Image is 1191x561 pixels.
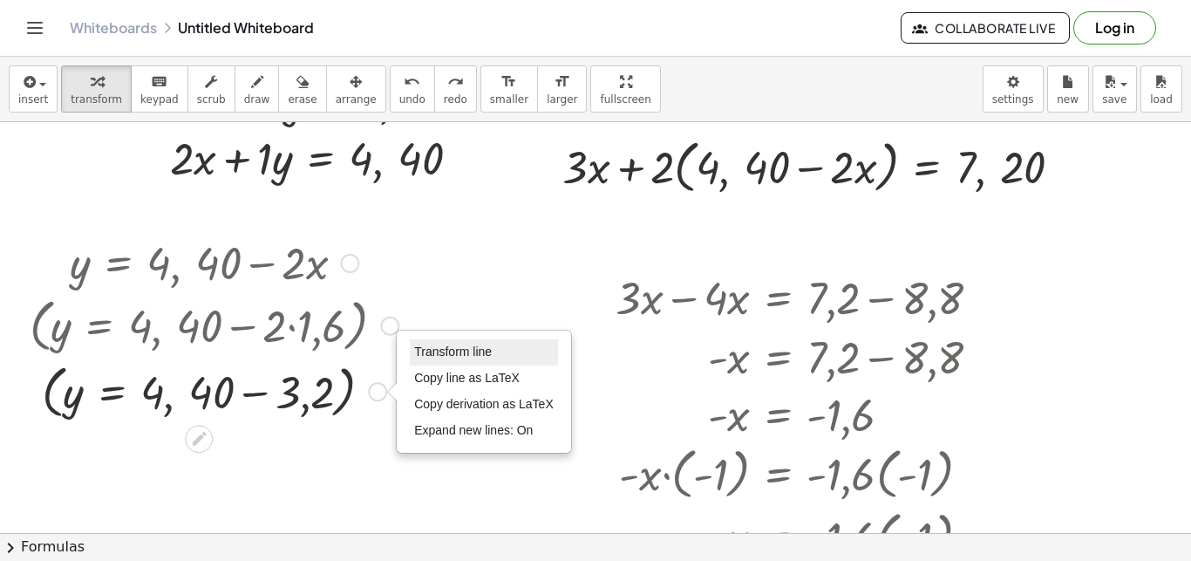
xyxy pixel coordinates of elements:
span: insert [18,93,48,106]
span: keypad [140,93,179,106]
button: format_sizesmaller [480,65,538,113]
button: settings [983,65,1044,113]
span: new [1057,93,1079,106]
button: Collaborate Live [901,12,1070,44]
span: Collaborate Live [915,20,1055,36]
i: format_size [500,72,517,92]
button: Toggle navigation [21,14,49,42]
span: smaller [490,93,528,106]
i: redo [447,72,464,92]
span: Copy line as LaTeX [414,371,520,385]
button: undoundo [390,65,435,113]
span: undo [399,93,425,106]
button: load [1140,65,1182,113]
span: redo [444,93,467,106]
span: draw [244,93,270,106]
button: format_sizelarger [537,65,587,113]
i: undo [404,72,420,92]
button: draw [235,65,280,113]
button: new [1047,65,1089,113]
span: Transform line [414,345,492,359]
span: fullscreen [600,93,650,106]
button: transform [61,65,132,113]
i: format_size [554,72,570,92]
i: keyboard [151,72,167,92]
span: transform [71,93,122,106]
button: redoredo [434,65,477,113]
button: save [1092,65,1137,113]
button: insert [9,65,58,113]
span: scrub [197,93,226,106]
span: erase [288,93,316,106]
span: load [1150,93,1173,106]
button: arrange [326,65,386,113]
span: larger [547,93,577,106]
span: save [1102,93,1126,106]
span: settings [992,93,1034,106]
span: Copy derivation as LaTeX [414,397,554,411]
a: Whiteboards [70,19,157,37]
span: Expand new lines: On [414,423,533,437]
button: scrub [187,65,235,113]
span: arrange [336,93,377,106]
button: keyboardkeypad [131,65,188,113]
button: Log in [1073,11,1156,44]
div: Edit math [185,425,213,453]
button: erase [278,65,326,113]
button: fullscreen [590,65,660,113]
